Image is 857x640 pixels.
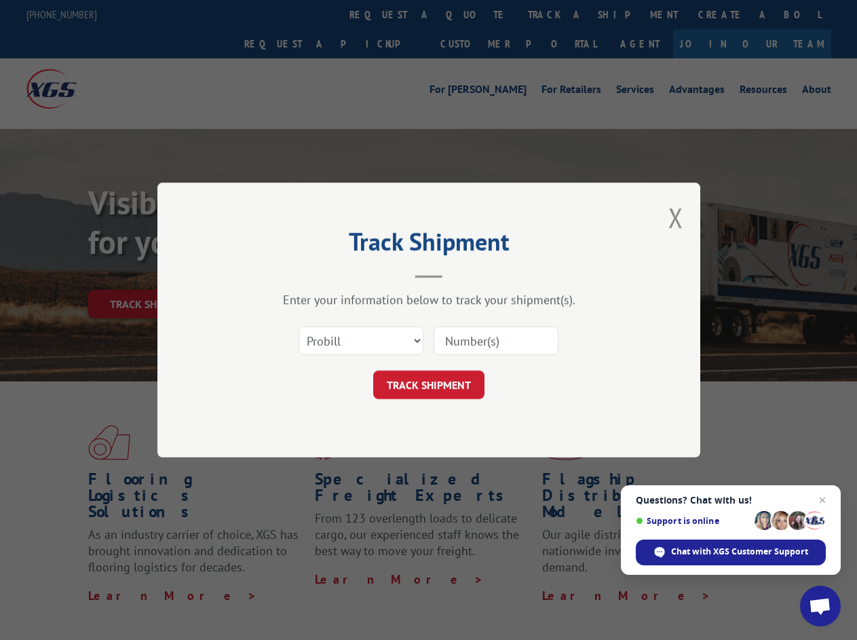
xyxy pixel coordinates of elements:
[225,292,632,307] div: Enter your information below to track your shipment(s).
[636,540,826,565] span: Chat with XGS Customer Support
[636,495,826,506] span: Questions? Chat with us!
[668,200,683,236] button: Close modal
[800,586,841,626] a: Open chat
[671,546,808,558] span: Chat with XGS Customer Support
[225,232,632,258] h2: Track Shipment
[434,326,558,355] input: Number(s)
[373,371,484,399] button: TRACK SHIPMENT
[636,516,750,526] span: Support is online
